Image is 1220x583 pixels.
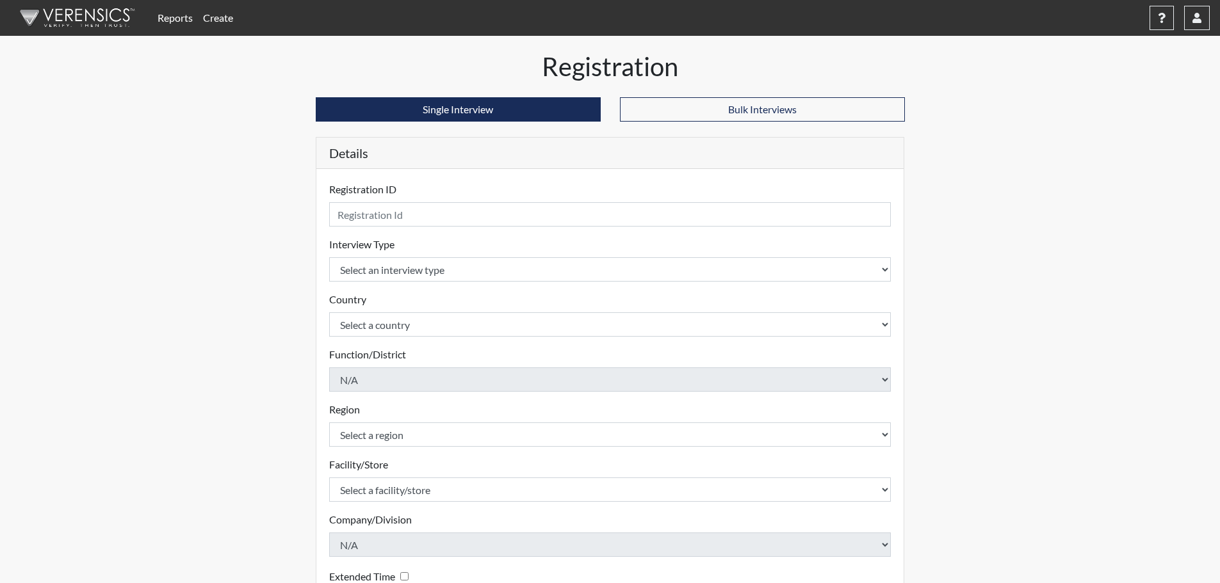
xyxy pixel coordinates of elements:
label: Function/District [329,347,406,362]
input: Insert a Registration ID, which needs to be a unique alphanumeric value for each interviewee [329,202,891,227]
button: Bulk Interviews [620,97,905,122]
h5: Details [316,138,904,169]
a: Reports [152,5,198,31]
label: Country [329,292,366,307]
label: Region [329,402,360,417]
label: Facility/Store [329,457,388,472]
h1: Registration [316,51,905,82]
button: Single Interview [316,97,601,122]
label: Registration ID [329,182,396,197]
label: Company/Division [329,512,412,527]
label: Interview Type [329,237,394,252]
a: Create [198,5,238,31]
